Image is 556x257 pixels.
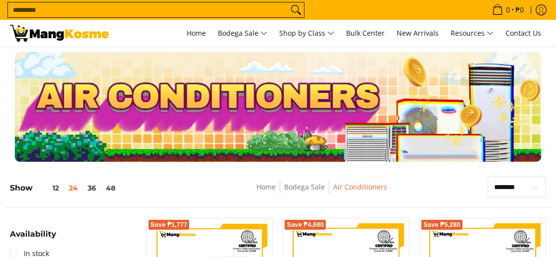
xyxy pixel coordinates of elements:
a: Contact Us [501,20,546,47]
span: New Arrivals [397,28,439,38]
a: Bulk Center [341,20,390,47]
span: Save ₱1,777 [151,222,188,228]
nav: Breadcrumbs [195,181,448,203]
summary: Open [10,230,56,246]
a: Home [256,182,276,192]
span: Bodega Sale [218,27,267,40]
a: Resources [446,20,499,47]
a: Bodega Sale [213,20,272,47]
span: ₱0 [514,6,525,13]
button: 24 [64,184,83,192]
img: Bodega Sale Aircon l Mang Kosme: Home Appliances Warehouse Sale | Page 2 [10,25,109,42]
span: • [489,4,527,15]
a: Air Conditioners [333,182,387,192]
a: New Arrivals [392,20,444,47]
button: 48 [101,184,120,192]
span: Shop by Class [279,27,334,40]
button: 36 [83,184,101,192]
nav: Main Menu [119,20,546,47]
h5: Show [10,183,120,193]
span: Save ₱5,280 [423,222,460,228]
a: Home [182,20,211,47]
span: Resources [451,27,494,40]
button: 12 [33,184,64,192]
button: Search [288,2,304,17]
span: Availability [10,230,56,238]
span: 0 [505,6,511,13]
span: Contact Us [505,28,541,38]
span: Bulk Center [346,28,385,38]
a: Shop by Class [274,20,339,47]
span: Home [187,28,206,38]
span: Save ₱4,680 [287,222,324,228]
a: Bodega Sale [284,182,325,192]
